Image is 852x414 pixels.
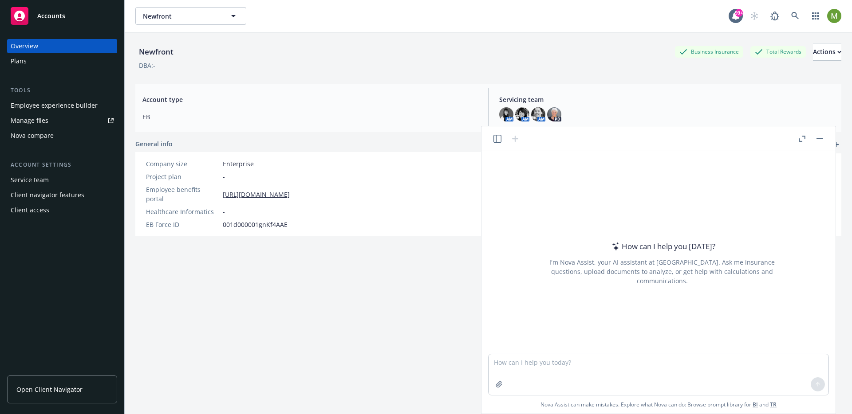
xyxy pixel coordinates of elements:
a: Plans [7,54,117,68]
img: photo [547,107,561,121]
span: Account type [142,95,477,104]
a: Manage files [7,113,117,128]
div: Service team [11,173,49,187]
div: Project plan [146,172,219,181]
div: Newfront [135,46,177,58]
span: - [223,172,225,181]
a: Client access [7,203,117,217]
span: Nova Assist can make mistakes. Explore what Nova can do: Browse prompt library for and [540,395,777,414]
span: EB [142,112,477,121]
div: Total Rewards [750,46,806,57]
div: Nova compare [11,129,54,143]
a: Service team [7,173,117,187]
div: EB Force ID [146,220,219,229]
a: Report a Bug [766,7,784,25]
div: Client navigator features [11,188,84,202]
div: Account settings [7,160,117,169]
span: Newfront [143,12,220,21]
a: Switch app [807,7,824,25]
div: Employee experience builder [11,98,98,113]
span: - [223,207,225,216]
span: Accounts [37,12,65,20]
div: Plans [11,54,27,68]
div: Company size [146,159,219,168]
div: I'm Nova Assist, your AI assistant at [GEOGRAPHIC_DATA]. Ask me insurance questions, upload docum... [537,258,787,285]
div: How can I help you [DATE]? [609,241,715,252]
a: TR [770,401,777,408]
a: Accounts [7,4,117,28]
div: Client access [11,203,49,217]
a: Start snowing [745,7,763,25]
div: Business Insurance [675,46,743,57]
span: Enterprise [223,159,254,168]
div: Tools [7,86,117,95]
div: 99+ [735,9,743,17]
img: photo [515,107,529,121]
div: Overview [11,39,38,53]
img: photo [499,107,513,121]
img: photo [827,9,841,23]
span: General info [135,139,173,148]
span: 001d000001gnKf4AAE [223,220,288,229]
img: photo [531,107,545,121]
a: [URL][DOMAIN_NAME] [223,190,290,199]
a: Employee experience builder [7,98,117,113]
div: Healthcare Informatics [146,207,219,216]
div: Manage files [11,113,48,128]
div: DBA: - [139,61,155,70]
span: Servicing team [499,95,834,104]
a: Client navigator features [7,188,117,202]
a: BI [753,401,758,408]
button: Actions [813,43,841,61]
a: Nova compare [7,129,117,143]
div: Employee benefits portal [146,185,219,203]
span: Open Client Navigator [16,385,83,394]
div: Actions [813,43,841,60]
a: add [831,139,841,150]
a: Search [786,7,804,25]
button: Newfront [135,7,246,25]
a: Overview [7,39,117,53]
